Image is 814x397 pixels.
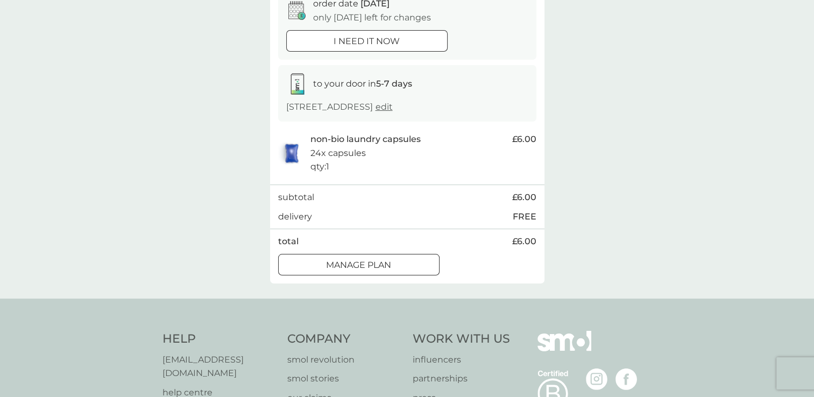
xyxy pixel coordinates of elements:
button: i need it now [286,30,448,52]
span: to your door in [313,79,412,89]
span: £6.00 [512,235,536,249]
p: subtotal [278,190,314,204]
p: [STREET_ADDRESS] [286,100,393,114]
p: delivery [278,210,312,224]
p: FREE [513,210,536,224]
span: £6.00 [512,190,536,204]
a: [EMAIL_ADDRESS][DOMAIN_NAME] [162,353,277,380]
a: partnerships [413,372,510,386]
strong: 5-7 days [376,79,412,89]
img: visit the smol Instagram page [586,368,607,390]
h4: Help [162,331,277,348]
p: Manage plan [326,258,391,272]
p: qty : 1 [310,160,329,174]
img: smol [537,331,591,367]
h4: Work With Us [413,331,510,348]
p: i need it now [334,34,400,48]
p: only [DATE] left for changes [313,11,431,25]
p: non-bio laundry capsules [310,132,421,146]
a: smol revolution [287,353,402,367]
p: total [278,235,299,249]
a: smol stories [287,372,402,386]
a: edit [376,102,393,112]
span: £6.00 [512,132,536,146]
h4: Company [287,331,402,348]
button: Manage plan [278,254,440,275]
img: visit the smol Facebook page [615,368,637,390]
p: 24x capsules [310,146,366,160]
a: influencers [413,353,510,367]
